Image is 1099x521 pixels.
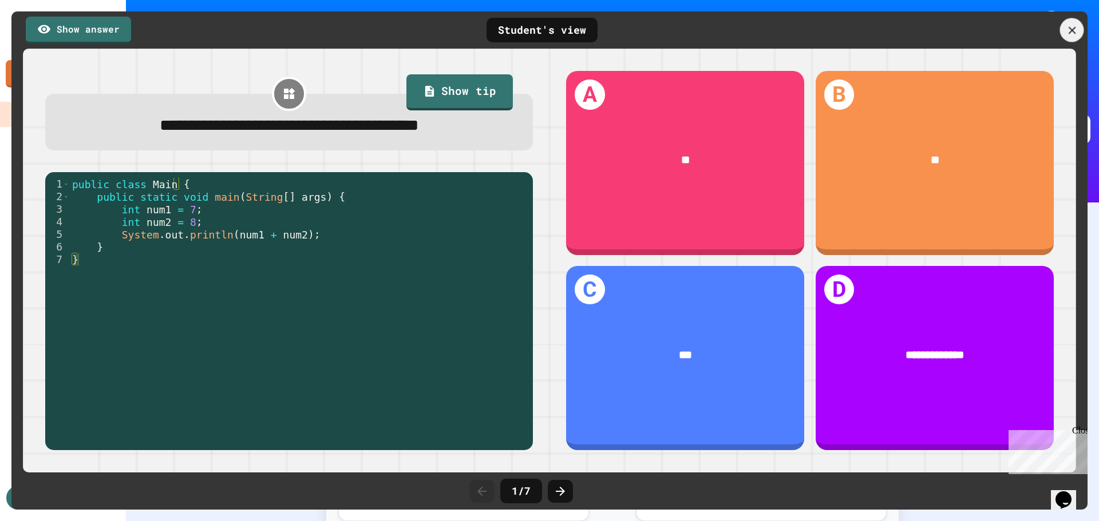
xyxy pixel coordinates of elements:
[45,216,70,228] div: 4
[5,5,79,73] div: Chat with us now!Close
[45,253,70,266] div: 7
[487,18,598,42] div: Student's view
[1051,475,1088,510] iframe: chat widget
[500,479,542,503] div: 1 / 7
[406,74,513,111] a: Show tip
[26,17,131,44] a: Show answer
[575,79,604,109] h1: A
[63,190,69,203] span: Toggle code folding, rows 2 through 6
[45,203,70,216] div: 3
[45,241,70,253] div: 6
[45,228,70,241] div: 5
[575,275,604,304] h1: C
[824,275,854,304] h1: D
[63,178,69,190] span: Toggle code folding, rows 1 through 7
[824,79,854,109] h1: B
[45,190,70,203] div: 2
[1004,425,1088,474] iframe: chat widget
[45,178,70,190] div: 1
